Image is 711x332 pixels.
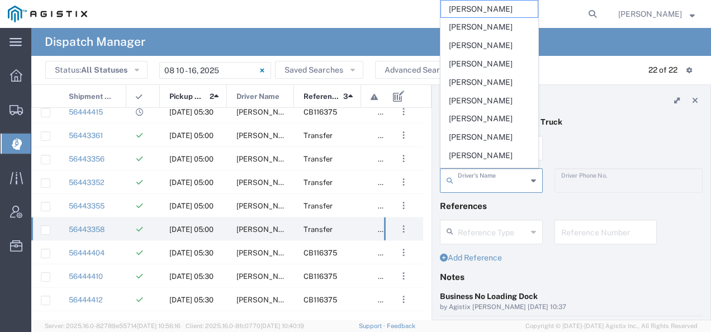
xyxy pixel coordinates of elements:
span: Randy Puno [236,155,297,163]
a: Add Reference [440,253,502,262]
span: Copyright © [DATE]-[DATE] Agistix Inc., All Rights Reserved [525,321,698,331]
span: . . . [402,152,405,165]
span: 08/11/2025, 05:30 [169,272,214,281]
span: [PERSON_NAME] [441,92,538,110]
a: 56443355 [69,202,105,210]
button: ... [396,151,411,167]
span: 3 [343,85,348,108]
a: Feedback [387,322,415,329]
button: Advanced Search [375,61,469,79]
h4: References [440,201,703,211]
span: [PERSON_NAME] [441,129,538,146]
a: 56443358 [69,225,105,234]
div: 22 of 22 [648,64,677,76]
span: 08/11/2025, 05:30 [169,249,214,257]
span: Transfer [304,225,333,234]
span: [PERSON_NAME] [441,147,538,164]
a: 56444412 [69,296,103,304]
button: Saved Searches [275,61,363,79]
span: . . . [402,269,405,283]
button: ... [396,221,411,237]
span: [PERSON_NAME] [441,165,538,183]
button: Status:All Statuses [45,61,148,79]
a: 56443361 [69,131,103,140]
span: . . . [402,199,405,212]
button: ... [396,104,411,120]
button: ... [396,198,411,214]
button: ... [396,268,411,284]
span: Pickup Date and Time [169,85,206,108]
a: 56443352 [69,178,105,187]
button: ... [396,245,411,260]
span: Varun Taneja [236,131,297,140]
img: logo [8,6,87,22]
span: [DATE] 10:40:19 [260,322,304,329]
a: 56444415 [69,108,103,116]
span: 08/11/2025, 05:00 [169,131,214,140]
span: 08/11/2025, 05:00 [169,202,214,210]
span: 08/11/2025, 05:30 [169,108,214,116]
span: . . . [402,176,405,189]
a: Support [359,322,387,329]
span: Jessica Carr [618,8,682,20]
p: Truck Type: 20 Yard Dump Truck [440,116,703,128]
span: [PERSON_NAME] [441,110,538,127]
span: . . . [402,105,405,118]
span: [DATE] 10:56:16 [137,322,181,329]
button: ... [396,127,411,143]
span: CB116375 [304,108,337,116]
h4: Notes [440,272,703,282]
span: CB116375 [304,249,337,257]
span: Joel Santana [236,272,297,281]
div: Business No Loading Dock [440,291,703,302]
span: 08/11/2025, 05:30 [169,296,214,304]
span: Transfer [304,155,333,163]
button: ... [396,174,411,190]
a: 56444410 [69,272,103,281]
span: 08/11/2025, 05:00 [169,178,214,187]
span: Transfer [304,178,333,187]
span: Balraj Virk [236,249,297,257]
span: 2 [210,85,214,108]
span: CB116375 [304,272,337,281]
a: 56443356 [69,155,105,163]
span: All Statuses [81,65,127,74]
span: Driver Name [236,85,279,108]
a: 56444404 [69,249,105,257]
span: Leonel Armenta [236,225,297,234]
span: Manohar Singh [236,296,297,304]
span: . . . [402,246,405,259]
span: Server: 2025.16.0-82789e55714 [45,322,181,329]
span: . . . [402,222,405,236]
button: ... [396,292,411,307]
h4: Dispatch Manager [45,28,145,56]
span: Oscar Cisneros [236,202,297,210]
span: Shipment No. [69,85,114,108]
div: by Agistix [PERSON_NAME] [DATE] 10:37 [440,302,703,312]
span: Cesar Castillo [236,178,297,187]
span: Jihtan Singh [236,108,297,116]
span: . . . [402,293,405,306]
button: [PERSON_NAME] [618,7,695,21]
span: Transfer [304,202,333,210]
span: 08/11/2025, 05:00 [169,225,214,234]
span: 08/11/2025, 05:00 [169,155,214,163]
span: . . . [402,129,405,142]
span: Client: 2025.16.0-8fc0770 [186,322,304,329]
span: [PERSON_NAME] [441,74,538,91]
span: CB116375 [304,296,337,304]
span: Transfer [304,131,333,140]
span: Reference [304,85,339,108]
